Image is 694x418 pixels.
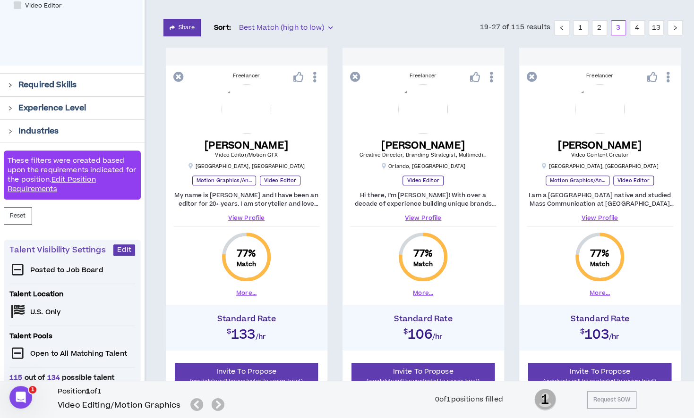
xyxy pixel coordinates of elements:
[214,23,231,33] p: Sort:
[611,20,626,35] li: 3
[237,260,257,268] small: Match
[527,72,673,80] div: Freelancer
[260,176,300,185] p: Video Editor
[8,129,13,134] span: right
[524,324,676,341] h2: $103
[222,84,271,134] img: pzYCh3IyggsZYFIemFSx49cRnmmwN50DbisZ2NuQ.png
[360,140,487,151] h5: [PERSON_NAME]
[554,20,569,35] button: left
[528,363,672,390] button: Invite To Propose(candidate will be contacted to review brief)
[350,72,497,80] div: Freelancer
[413,247,433,260] span: 77 %
[546,176,609,185] p: Motion Graphics/Animation Designer
[18,102,86,114] p: Experience Level
[541,163,659,170] p: [GEOGRAPHIC_DATA] , [GEOGRAPHIC_DATA]
[668,20,683,35] button: right
[480,20,550,35] li: 19-27 of 115 results
[215,151,277,159] span: Video Editor/Motion GFX
[30,266,103,275] p: Posted to Job Board
[592,20,607,35] li: 2
[613,176,654,185] p: Video Editor
[534,376,666,385] p: (candidate will be contacted to review brief)
[9,244,113,256] p: Talent Visibility Settings
[4,150,141,200] div: These filters were created based upon the requirements indicated for the position.
[86,386,90,396] b: 1
[239,21,332,35] span: Best Match (high to low)
[173,191,320,208] p: My name is [PERSON_NAME] and I have been an editor for 20+ years. I am storyteller and love craft...
[360,151,512,159] span: Creative Director, Branding Strategist, Multimedia Specialist
[171,314,323,324] h4: Standard Rate
[559,25,565,31] span: left
[117,245,131,254] span: Edit
[630,20,645,35] li: 4
[8,106,13,111] span: right
[163,19,201,36] button: Share
[432,332,443,342] span: /hr
[58,387,228,396] h6: Position of 1
[9,386,32,409] iframe: Intercom live chat
[575,84,625,134] img: 7cKxHl2mw2bxjiiICaKqbf9b0wlDVktauVxdP86E.png
[524,314,676,324] h4: Standard Rate
[18,79,77,91] p: Required Skills
[611,21,625,35] a: 3
[649,21,663,35] a: 13
[8,175,96,194] a: Edit Position Requirements
[216,367,277,376] span: Invite To Propose
[534,388,556,411] span: 1
[554,20,569,35] li: Previous Page
[358,376,489,385] p: (candidate will be contacted to review brief)
[173,72,320,80] div: Freelancer
[29,386,36,393] span: 1
[590,260,610,268] small: Match
[181,376,312,385] p: (candidate will be contacted to review brief)
[435,394,503,405] div: 0 of 1 positions filled
[630,21,644,35] a: 4
[574,21,588,35] a: 1
[171,324,323,341] h2: $133
[609,332,620,342] span: /hr
[9,373,135,392] span: out of possible talent matches for this position
[381,163,465,170] p: Orlando , [GEOGRAPHIC_DATA]
[188,163,305,170] p: [GEOGRAPHIC_DATA] , [GEOGRAPHIC_DATA]
[350,191,497,208] p: Hi there, I’m [PERSON_NAME]! With over a decade of experience building unique brands and creating...
[590,247,609,260] span: 77 %
[573,20,588,35] li: 1
[649,20,664,35] li: 13
[570,367,630,376] span: Invite To Propose
[9,373,25,383] span: 115
[192,176,256,185] p: Motion Graphics/Animation Designer
[571,151,628,159] span: Video Content Creator
[413,289,433,297] button: More...
[592,21,607,35] a: 2
[45,373,62,383] span: 134
[672,25,678,31] span: right
[527,191,673,208] p: I am a [GEOGRAPHIC_DATA] native and studied Mass Communication at [GEOGRAPHIC_DATA][US_STATE]. Wi...
[347,314,499,324] h4: Standard Rate
[590,289,610,297] button: More...
[558,140,642,151] h5: [PERSON_NAME]
[58,400,181,411] h5: Video Editing/Motion Graphics
[256,332,266,342] span: /hr
[398,84,448,134] img: 0JTZY0VH1c5NtKdO0jjoOuIxnY86iEzPINAKujKy.png
[4,207,32,225] button: Reset
[393,367,454,376] span: Invite To Propose
[347,324,499,341] h2: $106
[21,1,66,10] span: Video Editor
[236,289,257,297] button: More...
[237,247,256,260] span: 77 %
[413,260,433,268] small: Match
[18,125,59,137] p: Industries
[350,214,497,222] a: View Profile
[205,140,288,151] h5: [PERSON_NAME]
[173,214,320,222] a: View Profile
[113,244,135,256] button: Edit
[8,83,13,88] span: right
[587,391,636,409] button: Request SOW
[351,363,495,390] button: Invite To Propose(candidate will be contacted to review brief)
[527,214,673,222] a: View Profile
[175,363,318,390] button: Invite To Propose(candidate will be contacted to review brief)
[403,176,443,185] p: Video Editor
[668,20,683,35] li: Next Page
